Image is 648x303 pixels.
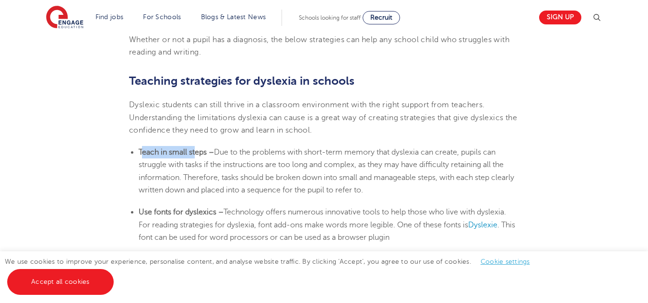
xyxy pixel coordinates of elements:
img: Engage Education [46,6,83,30]
a: Recruit [363,11,400,24]
span: Whether or not a pupil has a diagnosis, the below strategies can help any school child who strugg... [129,35,509,56]
a: Accept all cookies [7,269,114,295]
span: Due to the problems with short-term memory that dyslexia can create, pupils can struggle with tas... [139,148,514,194]
b: Teach in small steps – [139,148,214,157]
a: Dyslexie [468,221,497,229]
a: For Schools [143,13,181,21]
a: Cookie settings [481,258,530,265]
span: Dyslexic students can still thrive in a classroom environment with the right support from teacher... [129,101,517,135]
a: Blogs & Latest News [201,13,266,21]
a: Find jobs [95,13,124,21]
a: Sign up [539,11,581,24]
b: Use fonts for dyslexics – [139,208,224,216]
span: We use cookies to improve your experience, personalise content, and analyse website traffic. By c... [5,258,540,285]
span: Technology offers numerous innovative tools to help those who live with dyslexia. For reading str... [139,208,506,229]
span: . This font can be used for word processors or can be used as a browser plugin [139,221,515,242]
b: Teaching strategies for dyslexia in schools [129,74,354,88]
span: Schools looking for staff [299,14,361,21]
span: Recruit [370,14,392,21]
